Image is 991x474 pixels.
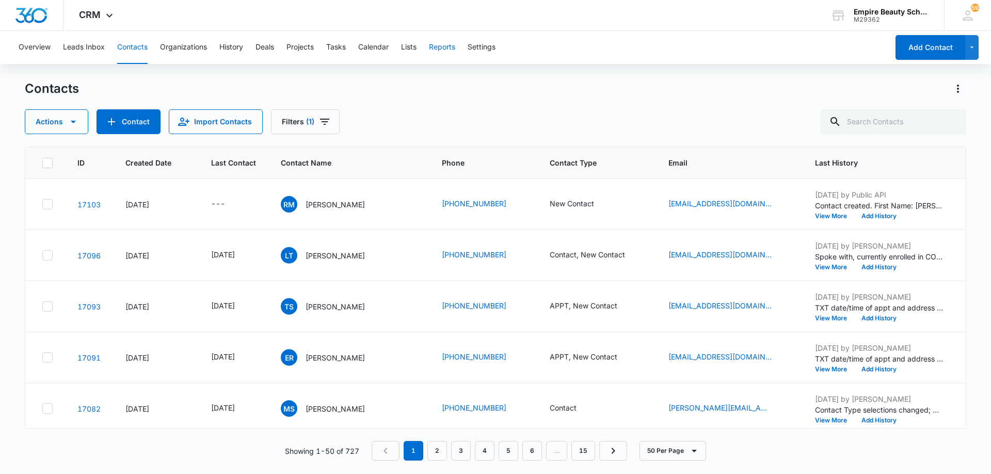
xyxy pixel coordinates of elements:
[442,249,506,260] a: [PHONE_NUMBER]
[281,400,383,417] div: Contact Name - Molly Shannon - Select to Edit Field
[211,351,235,362] div: [DATE]
[815,366,854,372] button: View More
[211,300,235,311] div: [DATE]
[281,247,383,264] div: Contact Name - Lily Tomaszewski - Select to Edit Field
[125,250,186,261] div: [DATE]
[25,109,88,134] button: Actions
[854,366,904,372] button: Add History
[211,249,253,261] div: Last Contact - 1760313600 - Select to Edit Field
[550,351,636,364] div: Contact Type - APPT, New Contact - Select to Edit Field
[451,441,471,461] a: Page 3
[125,403,186,414] div: [DATE]
[854,315,904,321] button: Add History
[442,402,525,415] div: Phone - (207) 284-3735 - Select to Edit Field
[854,213,904,219] button: Add History
[358,31,389,64] button: Calendar
[77,200,101,209] a: Navigate to contact details page for Randee McCormack
[211,300,253,313] div: Last Contact - 1760313600 - Select to Edit Field
[950,80,966,97] button: Actions
[550,198,594,209] div: New Contact
[281,298,297,315] span: TS
[125,157,171,168] span: Created Date
[815,240,944,251] p: [DATE] by [PERSON_NAME]
[211,402,235,413] div: [DATE]
[815,189,944,200] p: [DATE] by Public API
[815,394,944,404] p: [DATE] by [PERSON_NAME]
[281,400,297,417] span: MS
[815,404,944,415] p: Contact Type selections changed; New Contact was removed.
[306,250,365,261] p: [PERSON_NAME]
[117,31,148,64] button: Contacts
[640,441,706,461] button: 50 Per Page
[668,351,790,364] div: Email - edwardzeugirdor@gmail.com - Select to Edit Field
[306,301,365,312] p: [PERSON_NAME]
[550,402,577,413] div: Contact
[550,249,625,260] div: Contact, New Contact
[550,300,617,311] div: APPT, New Contact
[255,31,274,64] button: Deals
[550,402,595,415] div: Contact Type - Contact - Select to Edit Field
[815,291,944,302] p: [DATE] by [PERSON_NAME]
[286,31,314,64] button: Projects
[815,157,929,168] span: Last History
[668,249,790,261] div: Email - lilytomaszewski5@gmail.com - Select to Edit Field
[815,315,854,321] button: View More
[169,109,263,134] button: Import Contacts
[550,300,636,313] div: Contact Type - APPT, New Contact - Select to Edit Field
[599,441,627,461] a: Next Page
[77,404,101,413] a: Navigate to contact details page for Molly Shannon
[896,35,965,60] button: Add Contact
[668,402,772,413] a: [PERSON_NAME][EMAIL_ADDRESS][PERSON_NAME][US_STATE][DOMAIN_NAME]
[125,301,186,312] div: [DATE]
[442,157,510,168] span: Phone
[219,31,243,64] button: History
[97,109,161,134] button: Add Contact
[468,31,495,64] button: Settings
[815,302,944,313] p: TXT date/time of appt and address for campus
[815,200,944,211] p: Contact created. First Name: [PERSON_NAME] Last Name: [PERSON_NAME] Source: Form - Contact Us Sta...
[668,157,775,168] span: Email
[125,352,186,363] div: [DATE]
[442,198,525,210] div: Phone - (603) 970-1439 - Select to Edit Field
[306,199,365,210] p: [PERSON_NAME]
[550,249,644,261] div: Contact Type - Contact, New Contact - Select to Edit Field
[550,351,617,362] div: APPT, New Contact
[815,342,944,353] p: [DATE] by [PERSON_NAME]
[211,249,235,260] div: [DATE]
[854,417,904,423] button: Add History
[442,300,525,313] div: Phone - (315) 560-5589 - Select to Edit Field
[442,198,506,209] a: [PHONE_NUMBER]
[971,4,979,12] span: 59
[77,157,86,168] span: ID
[211,402,253,415] div: Last Contact - 1760054400 - Select to Edit Field
[815,417,854,423] button: View More
[306,118,314,125] span: (1)
[668,198,790,210] div: Email - randeemack@gmail.com - Select to Edit Field
[854,8,929,16] div: account name
[815,213,854,219] button: View More
[19,31,51,64] button: Overview
[404,441,423,461] em: 1
[854,264,904,270] button: Add History
[63,31,105,64] button: Leads Inbox
[281,196,297,213] span: RM
[571,441,595,461] a: Page 15
[285,446,359,456] p: Showing 1-50 of 727
[211,198,225,210] div: ---
[281,196,383,213] div: Contact Name - Randee McCormack - Select to Edit Field
[281,349,297,366] span: ER
[427,441,447,461] a: Page 2
[306,403,365,414] p: [PERSON_NAME]
[77,251,101,260] a: Navigate to contact details page for Lily Tomaszewski
[668,351,772,362] a: [EMAIL_ADDRESS][DOMAIN_NAME]
[25,81,79,96] h1: Contacts
[281,349,383,366] div: Contact Name - Edward Rodriguez - Select to Edit Field
[971,4,979,12] div: notifications count
[668,300,772,311] a: [EMAIL_ADDRESS][DOMAIN_NAME]
[306,352,365,363] p: [PERSON_NAME]
[668,198,772,209] a: [EMAIL_ADDRESS][DOMAIN_NAME]
[271,109,340,134] button: Filters
[815,264,854,270] button: View More
[160,31,207,64] button: Organizations
[211,157,256,168] span: Last Contact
